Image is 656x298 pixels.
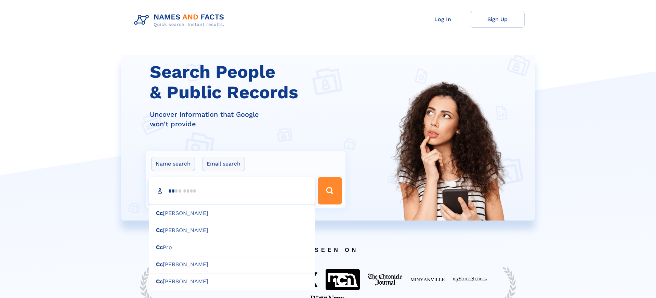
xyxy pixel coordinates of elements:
[368,273,402,286] img: Featured on The Chronicle Journal
[410,277,445,282] img: Featured on Minyanville
[149,177,315,204] input: search input
[156,244,163,251] b: Cc
[149,222,315,239] div: [PERSON_NAME]
[202,157,245,171] label: Email search
[149,256,315,273] div: [PERSON_NAME]
[133,239,523,261] span: AS SEEN ON
[156,278,163,285] b: Cc
[131,11,230,29] img: Logo Names and Facts
[415,11,470,28] a: Log In
[453,277,487,282] img: Featured on My Mother Lode
[326,269,360,289] img: Featured on NCN
[156,210,163,216] b: Cc
[149,239,315,256] div: Pro
[318,177,342,204] button: Search Button
[151,157,195,171] label: Name search
[156,227,163,233] b: Cc
[150,62,350,103] h1: Search People & Public Records
[156,261,163,268] b: Cc
[150,110,350,129] div: Uncover information that Google won't provide
[149,205,315,222] div: [PERSON_NAME]
[470,11,525,28] a: Sign Up
[149,273,315,290] div: [PERSON_NAME]
[386,80,513,255] img: Search People and Public records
